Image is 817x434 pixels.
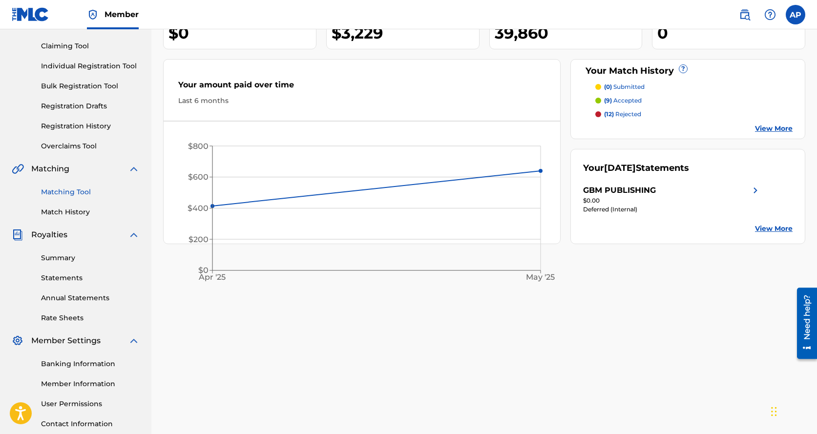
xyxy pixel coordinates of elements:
[764,9,776,21] img: help
[604,110,641,119] p: rejected
[595,110,793,119] a: (12) rejected
[41,313,140,323] a: Rate Sheets
[755,124,793,134] a: View More
[188,172,209,182] tspan: $600
[604,96,642,105] p: accepted
[604,97,612,104] span: (9)
[178,79,545,96] div: Your amount paid over time
[41,273,140,283] a: Statements
[31,335,101,347] span: Member Settings
[735,5,754,24] a: Public Search
[332,22,479,44] div: $3,229
[790,284,817,363] iframe: Resource Center
[583,205,761,214] div: Deferred (Internal)
[128,163,140,175] img: expand
[583,64,793,78] div: Your Match History
[41,81,140,91] a: Bulk Registration Tool
[495,22,642,44] div: 39,860
[188,142,209,151] tspan: $800
[604,163,636,173] span: [DATE]
[604,83,645,91] p: submitted
[41,419,140,429] a: Contact Information
[189,235,209,244] tspan: $200
[583,185,761,214] a: GBM PUBLISHINGright chevron icon$0.00Deferred (Internal)
[87,9,99,21] img: Top Rightsholder
[583,162,689,175] div: Your Statements
[760,5,780,24] div: Help
[31,229,67,241] span: Royalties
[786,5,805,24] div: User Menu
[188,204,209,213] tspan: $400
[750,185,761,196] img: right chevron icon
[41,101,140,111] a: Registration Drafts
[679,65,687,73] span: ?
[739,9,751,21] img: search
[105,9,139,20] span: Member
[755,224,793,234] a: View More
[41,253,140,263] a: Summary
[12,7,49,21] img: MLC Logo
[12,335,23,347] img: Member Settings
[41,41,140,51] a: Claiming Tool
[199,272,226,282] tspan: Apr '25
[583,185,656,196] div: GBM PUBLISHING
[41,379,140,389] a: Member Information
[178,96,545,106] div: Last 6 months
[12,163,24,175] img: Matching
[768,387,817,434] iframe: Chat Widget
[41,141,140,151] a: Overclaims Tool
[41,293,140,303] a: Annual Statements
[128,229,140,241] img: expand
[657,22,805,44] div: 0
[168,22,316,44] div: $0
[12,229,23,241] img: Royalties
[128,335,140,347] img: expand
[604,83,612,90] span: (0)
[41,399,140,409] a: User Permissions
[41,359,140,369] a: Banking Information
[526,272,555,282] tspan: May '25
[583,196,761,205] div: $0.00
[771,397,777,426] div: Drag
[604,110,614,118] span: (12)
[41,121,140,131] a: Registration History
[595,96,793,105] a: (9) accepted
[41,61,140,71] a: Individual Registration Tool
[41,187,140,197] a: Matching Tool
[31,163,69,175] span: Matching
[41,207,140,217] a: Match History
[595,83,793,91] a: (0) submitted
[198,266,209,275] tspan: $0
